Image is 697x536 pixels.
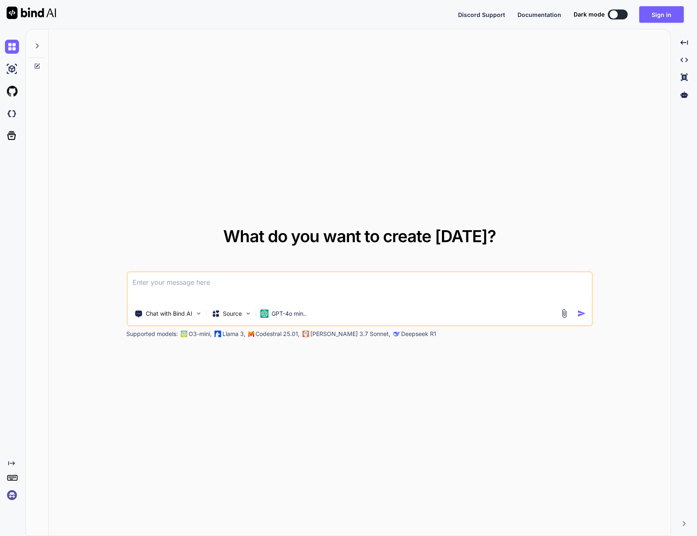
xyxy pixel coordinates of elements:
img: Bind AI [7,7,56,19]
img: GPT-4o mini [260,310,268,318]
button: Documentation [517,10,561,19]
img: icon [577,309,586,318]
img: chat [5,40,19,54]
p: Codestral 25.01, [255,330,300,338]
span: Dark mode [574,10,605,19]
button: Discord Support [458,10,505,19]
img: ai-studio [5,62,19,76]
p: Source [223,310,242,318]
span: Documentation [517,11,561,18]
p: Llama 3, [222,330,246,338]
img: Mistral-AI [248,331,254,337]
span: Discord Support [458,11,505,18]
img: claude [393,331,399,337]
button: Sign in [639,6,684,23]
p: Supported models: [126,330,178,338]
img: signin [5,488,19,502]
img: darkCloudIdeIcon [5,107,19,121]
p: GPT-4o min.. [272,310,307,318]
img: Llama2 [214,331,221,337]
img: attachment [560,309,569,318]
img: claude [302,331,309,337]
p: Chat with Bind AI [146,310,192,318]
span: What do you want to create [DATE]? [223,226,496,246]
img: Pick Models [244,310,251,317]
img: GPT-4 [180,331,187,337]
img: Pick Tools [195,310,202,317]
p: Deepseek R1 [401,330,436,338]
img: githubLight [5,84,19,98]
p: [PERSON_NAME] 3.7 Sonnet, [310,330,390,338]
p: O3-mini, [189,330,212,338]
